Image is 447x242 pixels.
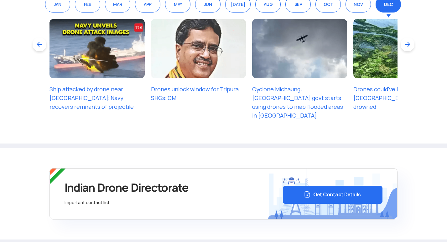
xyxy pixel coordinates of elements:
a: Drones unlock window for Tripura SHGs: CM [151,86,239,102]
h5: Important contact list [65,200,273,205]
img: dec_23_img_3.png [252,19,347,78]
img: dec_23_img_1.png [49,19,144,78]
img: dec_23_img_2.png [151,19,246,78]
a: Drones could've helped [GEOGRAPHIC_DATA] before it drowned [353,86,436,110]
a: Cyclone Michaung: [GEOGRAPHIC_DATA] govt starts using drones to map flooded areas in [GEOGRAPHIC_... [252,86,343,119]
button: Get Contact Details [283,186,383,204]
h3: Indian Drone Directorate [65,179,273,196]
a: Ship attacked by drone near [GEOGRAPHIC_DATA]: Navy recovers remnants of projectile [49,86,134,110]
